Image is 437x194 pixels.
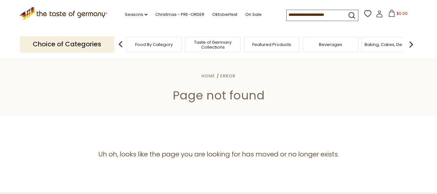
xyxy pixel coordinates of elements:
a: Error [220,73,235,79]
h4: Uh oh, looks like the page you are looking for has moved or no longer exists. [25,150,413,158]
p: Choice of Categories [20,36,114,52]
a: Home [202,73,215,79]
a: Christmas - PRE-ORDER [155,11,204,18]
img: previous arrow [114,38,127,51]
h1: Page not found [20,88,417,103]
button: $0.00 [384,10,412,19]
a: Food By Category [135,42,173,47]
a: Beverages [319,42,342,47]
a: Seasons [125,11,147,18]
a: Taste of Germany Collections [187,40,239,50]
a: Featured Products [252,42,291,47]
a: Oktoberfest [212,11,237,18]
a: On Sale [245,11,262,18]
img: next arrow [405,38,418,51]
span: $0.00 [397,11,408,16]
a: Baking, Cakes, Desserts [365,42,415,47]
